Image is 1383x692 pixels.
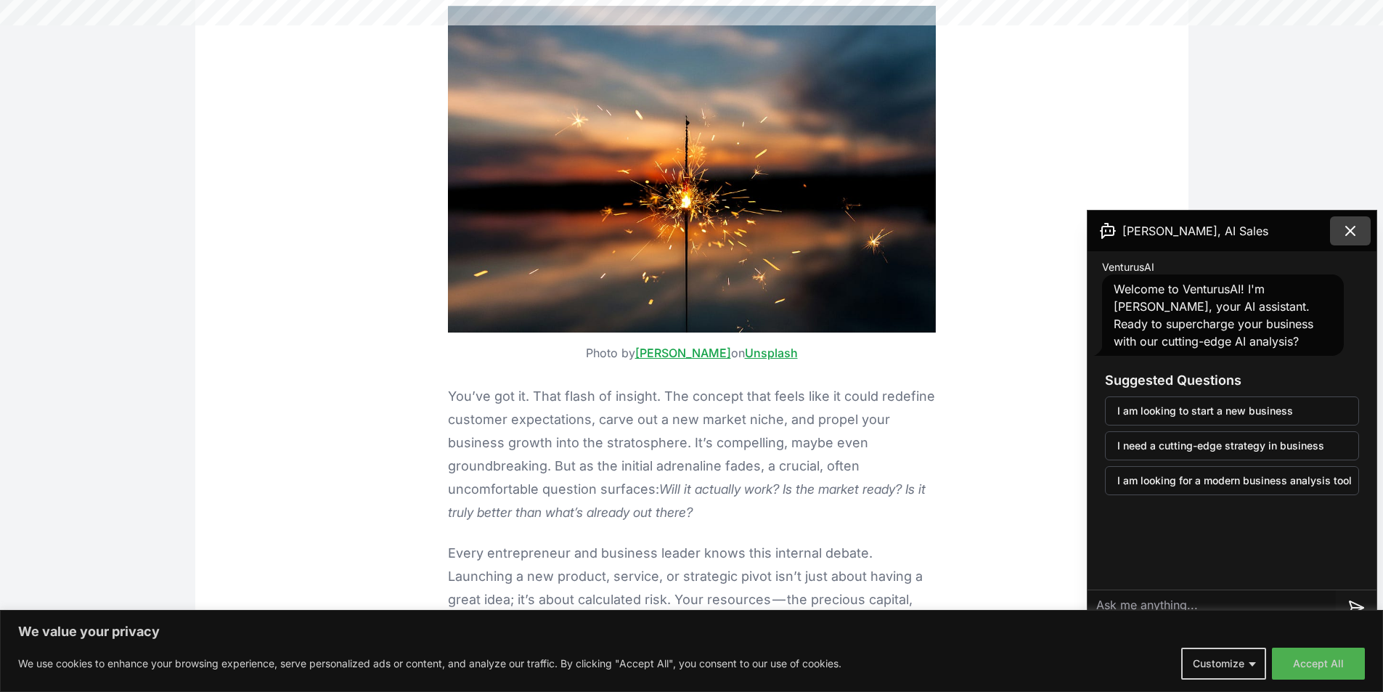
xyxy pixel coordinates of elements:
figcaption: Photo by on [448,344,936,362]
em: Will it actually work? Is the market ready? Is it truly better than what’s already out there? [448,481,926,520]
button: I am looking for a modern business analysis tool [1105,466,1359,495]
button: Accept All [1272,648,1365,680]
span: [PERSON_NAME], AI Sales [1122,222,1268,240]
button: Customize [1181,648,1266,680]
a: Unsplash [745,346,798,360]
p: We use cookies to enhance your browsing experience, serve personalized ads or content, and analyz... [18,655,841,672]
button: I need a cutting-edge strategy in business [1105,431,1359,460]
p: You’ve got it. That flash of insight. The concept that feels like it could redefine customer expe... [448,385,936,524]
p: We value your privacy [18,623,1365,640]
span: Welcome to VenturusAI! I'm [PERSON_NAME], your AI assistant. Ready to supercharge your business w... [1114,282,1313,349]
button: I am looking to start a new business [1105,396,1359,426]
h3: Suggested Questions [1105,370,1359,391]
span: VenturusAI [1102,260,1154,274]
a: [PERSON_NAME] [635,346,731,360]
